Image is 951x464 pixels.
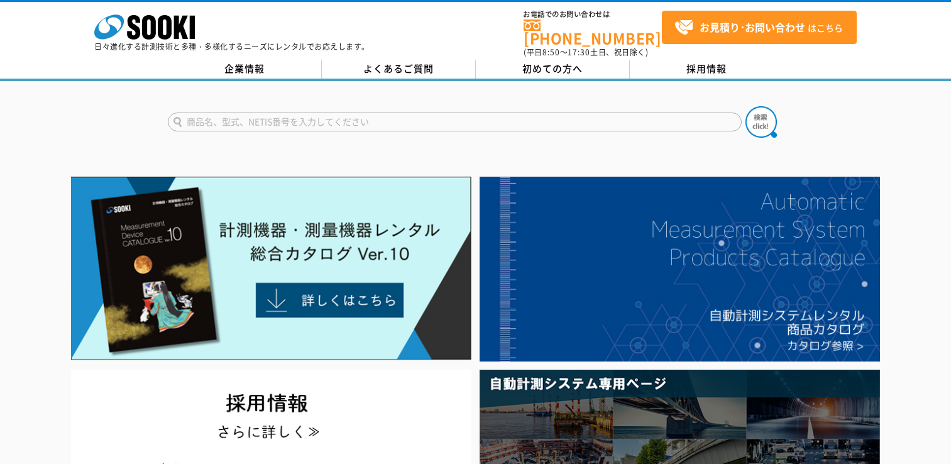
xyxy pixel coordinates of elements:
[168,60,322,79] a: 企業情報
[700,19,805,35] strong: お見積り･お問い合わせ
[522,62,583,75] span: 初めての方へ
[168,113,742,131] input: 商品名、型式、NETIS番号を入力してください
[71,177,471,360] img: Catalog Ver10
[524,11,662,18] span: お電話でのお問い合わせは
[568,47,590,58] span: 17:30
[524,19,662,45] a: [PHONE_NUMBER]
[542,47,560,58] span: 8:50
[524,47,648,58] span: (平日 ～ 土日、祝日除く)
[662,11,857,44] a: お見積り･お問い合わせはこちら
[476,60,630,79] a: 初めての方へ
[94,43,370,50] p: 日々進化する計測技術と多種・多様化するニーズにレンタルでお応えします。
[630,60,784,79] a: 採用情報
[322,60,476,79] a: よくあるご質問
[674,18,843,37] span: はこちら
[480,177,880,362] img: 自動計測システムカタログ
[745,106,777,138] img: btn_search.png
